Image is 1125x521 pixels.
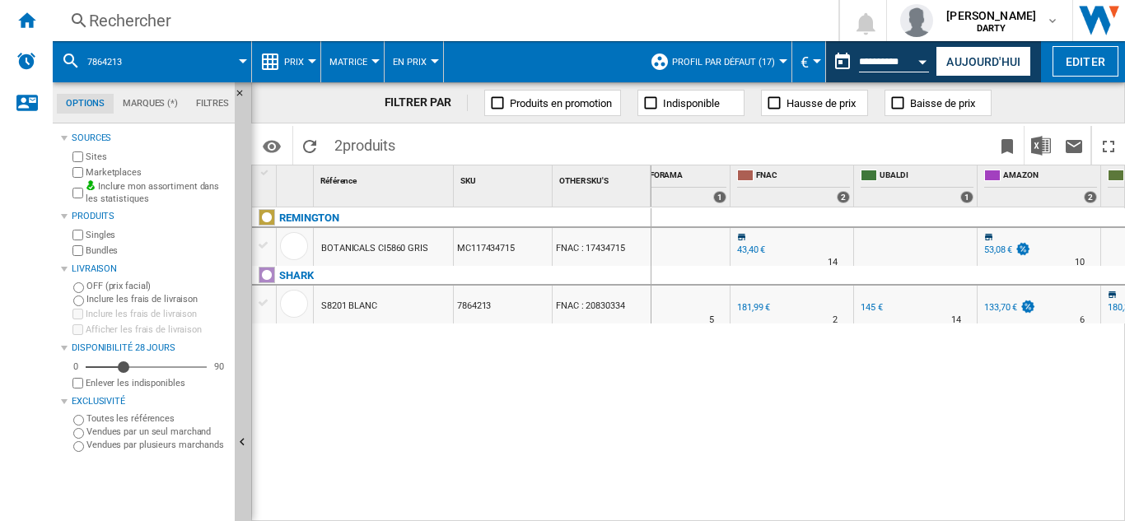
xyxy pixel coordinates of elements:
md-tab-item: Options [57,94,114,114]
div: Exclusivité [72,395,228,408]
input: Sites [72,151,83,162]
span: 7864213 [87,57,122,67]
md-tab-item: Filtres [187,94,238,114]
button: En Prix [393,41,435,82]
div: FNAC : 17434715 [553,228,651,266]
div: 7864213 [61,41,243,82]
label: Bundles [86,244,228,257]
button: Aujourd'hui [936,46,1031,77]
span: Profil par défaut (17) [672,57,775,67]
button: Indisponible [637,90,745,116]
label: Toutes les références [86,412,228,425]
div: 90 [210,361,228,373]
button: Baisse de prix [885,90,992,116]
md-menu: Currency [792,41,826,82]
div: FILTRER PAR [385,95,469,111]
button: Masquer [235,82,254,112]
span: CONFORAMA [633,170,726,184]
span: Matrice [329,57,367,67]
b: DARTY [977,23,1006,34]
span: En Prix [393,57,427,67]
div: Sort None [280,165,313,191]
div: Délai de livraison : 10 jours [1075,254,1085,271]
div: Rechercher [89,9,796,32]
div: Sort None [556,165,651,191]
div: 2 offers sold by FNAC [837,191,850,203]
button: Open calendar [908,44,938,74]
input: Bundles [72,245,83,256]
div: 181,99 € [735,300,770,316]
div: 7864213 [454,286,552,323]
input: Afficher les frais de livraison [72,324,83,335]
div: 1 offers sold by CONFORAMA [713,191,726,203]
button: Profil par défaut (17) [672,41,783,82]
div: Livraison [72,263,228,276]
img: excel-24x24.png [1031,136,1051,156]
span: UBALDI [880,170,973,184]
div: 145 € [858,300,883,316]
div: Ce rapport est basé sur une date antérieure à celle d'aujourd'hui. [826,41,932,82]
input: Inclure les frais de livraison [72,309,83,319]
span: [PERSON_NAME] [946,7,1036,24]
label: Afficher les frais de livraison [86,323,228,336]
div: Prix [260,41,312,82]
div: Sort None [317,165,453,191]
input: Inclure mon assortiment dans les statistiques [72,183,83,203]
div: AMAZON 2 offers sold by AMAZON [981,165,1100,207]
input: Toutes les références [73,415,84,426]
md-tab-item: Marques (*) [114,94,187,114]
input: Singles [72,230,83,240]
label: Inclure les frais de livraison [86,308,228,320]
span: SKU [460,176,476,185]
div: Disponibilité 28 Jours [72,342,228,355]
div: MC117434715 [454,228,552,266]
div: 1 offers sold by UBALDI [960,191,973,203]
button: Prix [284,41,312,82]
div: Délai de livraison : 2 jours [833,312,838,328]
div: SKU Sort None [457,165,552,191]
label: Singles [86,229,228,241]
div: 2 offers sold by AMAZON [1084,191,1097,203]
span: produits [343,137,395,154]
span: AMAZON [1003,170,1097,184]
button: Produits en promotion [484,90,621,116]
span: OTHER SKU'S [559,176,609,185]
label: Vendues par plusieurs marchands [86,439,228,451]
button: Matrice [329,41,376,82]
div: Sort None [457,165,552,191]
div: Délai de livraison : 6 jours [1080,312,1085,328]
div: 43,40 € [737,244,765,255]
div: 133,70 € [984,302,1017,313]
div: OTHER SKU'S Sort None [556,165,651,191]
span: Prix [284,57,304,67]
button: Options [255,131,288,160]
input: Vendues par plusieurs marchands [73,441,84,452]
div: 133,70 € [982,300,1036,316]
div: 145 € [861,302,883,313]
span: Baisse de prix [910,97,975,109]
div: Cliquez pour filtrer sur cette marque [279,208,339,228]
div: BOTANICALS CI5860 GRIS [321,230,428,267]
button: Envoyer ce rapport par email [1057,126,1090,165]
div: UBALDI 1 offers sold by UBALDI [857,165,977,207]
button: Hausse de prix [761,90,868,116]
div: 0 [69,361,82,373]
img: promotionV3.png [1015,242,1031,256]
input: Inclure les frais de livraison [73,295,84,306]
input: OFF (prix facial) [73,282,84,293]
button: Editer [1053,46,1118,77]
div: Délai de livraison : 14 jours [828,254,838,271]
input: Afficher les frais de livraison [72,378,83,388]
label: Vendues par un seul marchand [86,426,228,438]
div: € [801,41,817,82]
button: Télécharger au format Excel [1025,126,1057,165]
span: 2 [326,126,404,160]
img: profile.jpg [900,4,933,37]
label: Inclure les frais de livraison [86,293,228,305]
label: Enlever les indisponibles [86,377,228,389]
button: Recharger [293,126,326,165]
button: Créer un favoris [991,126,1024,165]
span: FNAC [756,170,850,184]
div: Délai de livraison : 5 jours [709,312,714,328]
